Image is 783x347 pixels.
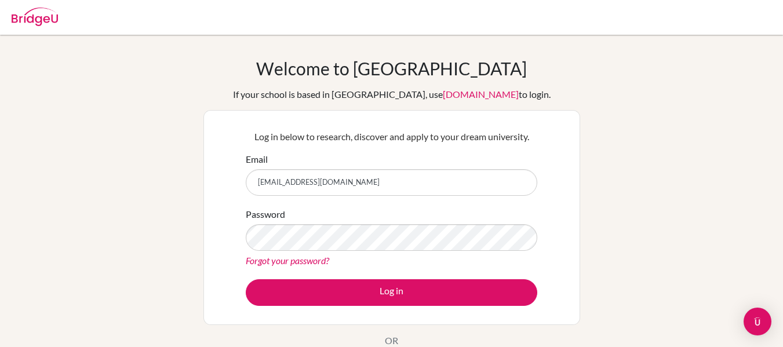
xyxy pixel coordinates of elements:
div: If your school is based in [GEOGRAPHIC_DATA], use to login. [233,87,551,101]
a: [DOMAIN_NAME] [443,89,519,100]
a: Forgot your password? [246,255,329,266]
h1: Welcome to [GEOGRAPHIC_DATA] [256,58,527,79]
button: Log in [246,279,537,306]
p: Log in below to research, discover and apply to your dream university. [246,130,537,144]
div: Open Intercom Messenger [744,308,771,335]
label: Email [246,152,268,166]
label: Password [246,207,285,221]
img: Bridge-U [12,8,58,26]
